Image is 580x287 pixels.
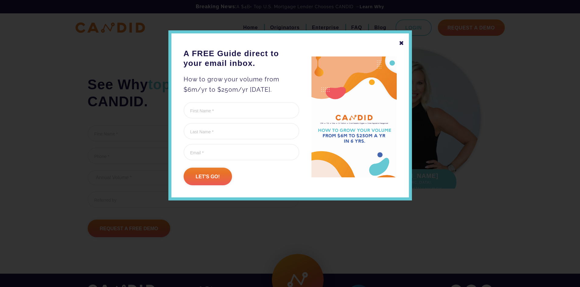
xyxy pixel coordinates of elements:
[184,74,299,95] p: How to grow your volume from $6m/yr to $250m/yr [DATE].
[184,168,232,185] input: Let's go!
[289,128,296,135] keeper-lock: Open Keeper Popup
[289,107,296,114] keeper-lock: Open Keeper Popup
[399,38,404,48] div: ✖
[184,123,299,139] input: Last Name *
[184,144,299,160] input: Email *
[289,149,296,156] keeper-lock: Open Keeper Popup
[184,102,299,118] input: First Name *
[311,56,397,178] img: A FREE Guide direct to your email inbox.
[184,49,299,68] h3: A FREE Guide direct to your email inbox.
